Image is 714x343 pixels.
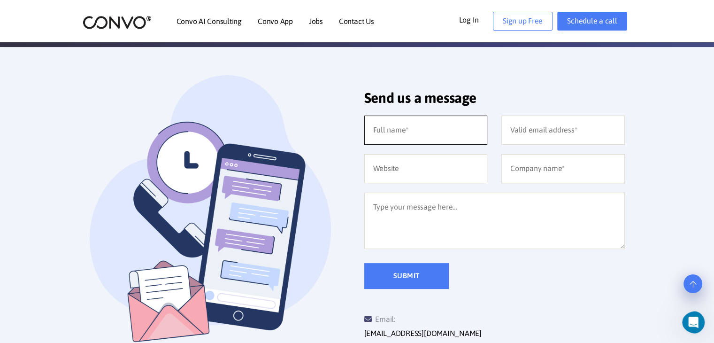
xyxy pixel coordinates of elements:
a: Log In [459,12,493,27]
a: [EMAIL_ADDRESS][DOMAIN_NAME] [364,327,482,341]
span: Email: [364,315,395,323]
a: Sign up Free [493,12,553,31]
a: Schedule a call [557,12,627,31]
a: Jobs [309,17,323,25]
a: Convo App [258,17,293,25]
input: Company name* [501,154,625,183]
input: Website [364,154,488,183]
h2: Send us a message [364,89,625,113]
input: Full name* [364,116,488,145]
img: logo_2.png [83,15,152,30]
a: Convo AI Consulting [177,17,242,25]
input: Valid email address* [501,116,625,145]
iframe: Intercom live chat [682,311,711,334]
a: Contact Us [339,17,374,25]
input: Submit [364,263,449,289]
